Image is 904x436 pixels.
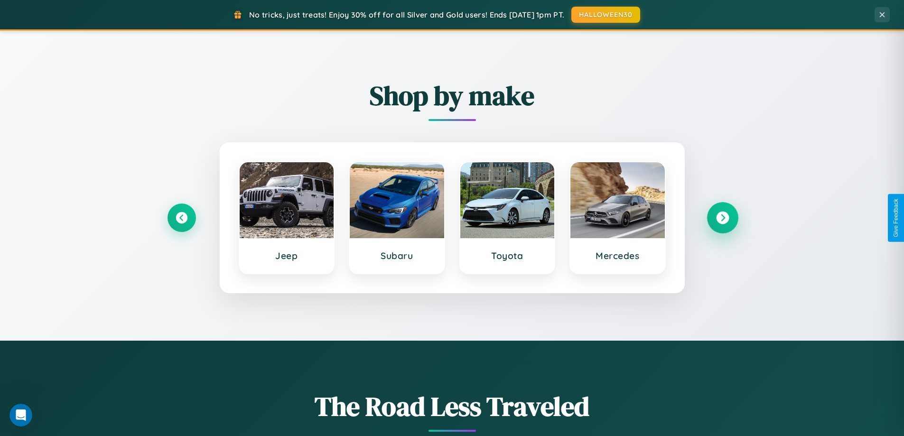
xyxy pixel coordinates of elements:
[893,199,899,237] div: Give Feedback
[249,250,325,261] h3: Jeep
[168,388,737,425] h1: The Road Less Traveled
[249,10,564,19] span: No tricks, just treats! Enjoy 30% off for all Silver and Gold users! Ends [DATE] 1pm PT.
[9,404,32,427] iframe: Intercom live chat
[359,250,435,261] h3: Subaru
[168,77,737,114] h2: Shop by make
[571,7,640,23] button: HALLOWEEN30
[580,250,655,261] h3: Mercedes
[470,250,545,261] h3: Toyota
